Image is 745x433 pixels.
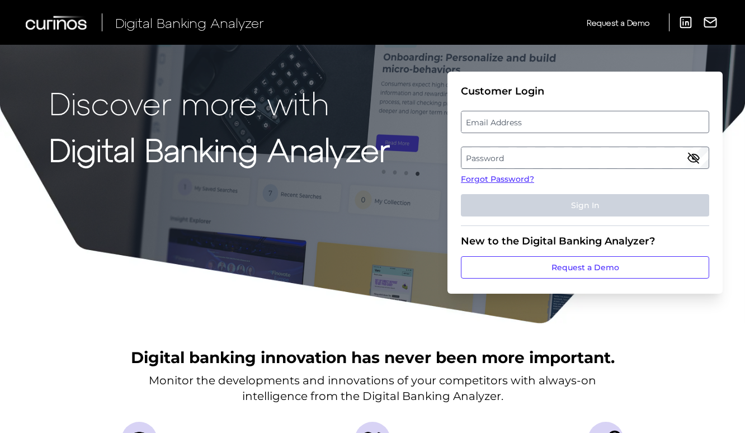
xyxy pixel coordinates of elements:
[461,256,709,279] a: Request a Demo
[49,85,390,120] p: Discover more with
[461,173,709,185] a: Forgot Password?
[461,112,708,132] label: Email Address
[587,18,649,27] span: Request a Demo
[149,373,596,404] p: Monitor the developments and innovations of your competitors with always-on intelligence from the...
[461,85,709,97] div: Customer Login
[131,347,615,368] h2: Digital banking innovation has never been more important.
[49,130,390,168] strong: Digital Banking Analyzer
[587,13,649,32] a: Request a Demo
[115,15,264,31] span: Digital Banking Analyzer
[461,148,708,168] label: Password
[26,16,88,30] img: Curinos
[461,235,709,247] div: New to the Digital Banking Analyzer?
[461,194,709,216] button: Sign In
